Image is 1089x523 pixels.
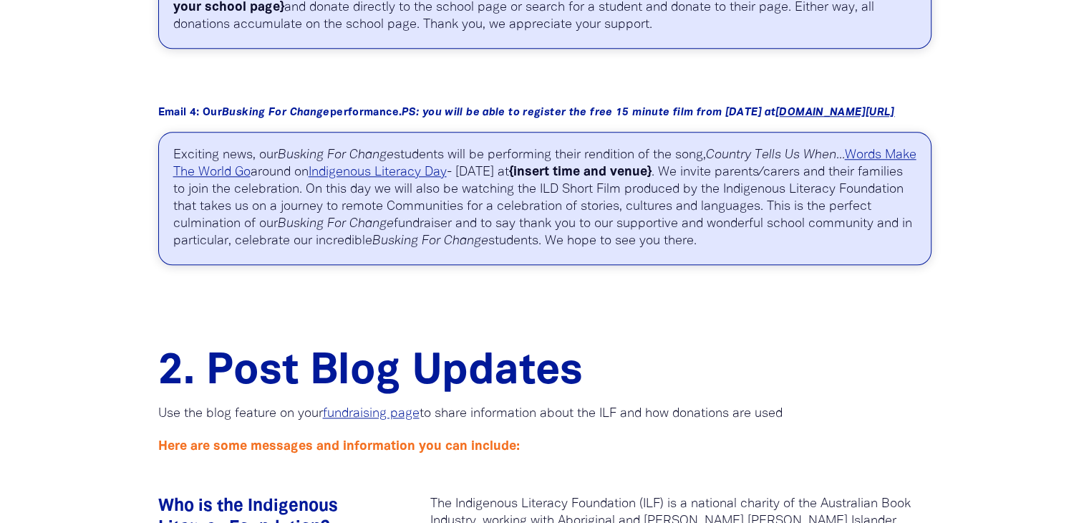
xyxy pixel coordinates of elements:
[402,107,775,117] em: PS: you will be able to register the free 15 minute film from [DATE] at
[775,107,895,117] a: [DOMAIN_NAME][URL]
[309,166,447,178] a: Indigenous Literacy Day
[278,149,394,161] em: Busking For Change
[323,408,420,420] a: fundraising page
[372,235,488,247] em: Busking For Change
[509,166,652,178] strong: {insert time and venue}
[222,107,330,117] em: Busking For Change
[158,352,583,392] span: 2. Post Blog Updates
[173,149,916,178] a: Words Make The World Go
[706,149,845,161] em: Country Tells Us When...
[278,218,394,230] em: Busking For Change
[158,132,931,265] p: Exciting news, our students will be performing their rendition of the song, around on - [DATE] at...
[158,441,520,452] span: Here are some messages and information you can include:
[158,406,931,423] p: Use the blog feature on your to share information about the ILF and how donations are used
[158,107,895,117] span: Email 4: Our performance.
